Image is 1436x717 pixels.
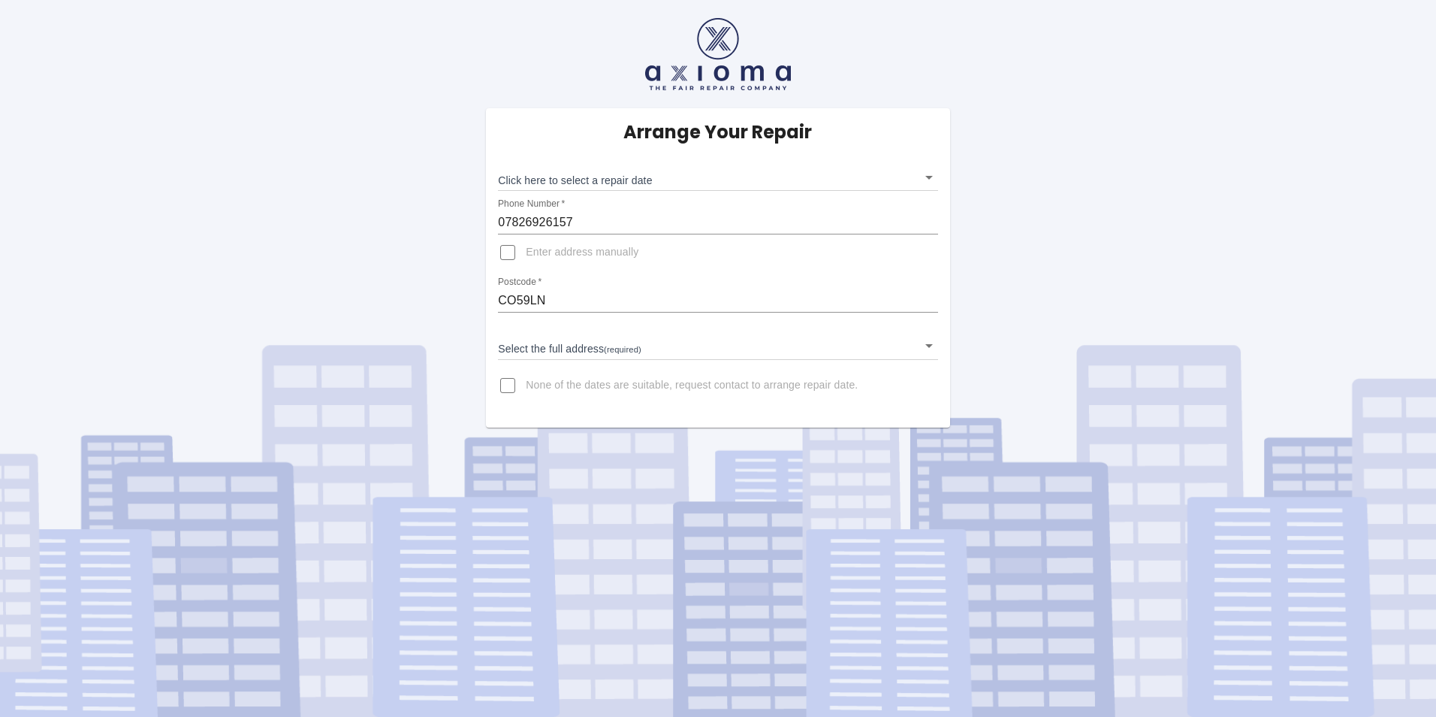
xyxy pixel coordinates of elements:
[526,245,638,260] span: Enter address manually
[498,276,542,289] label: Postcode
[498,198,565,210] label: Phone Number
[623,120,812,144] h5: Arrange Your Repair
[645,18,791,90] img: axioma
[526,378,858,393] span: None of the dates are suitable, request contact to arrange repair date.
